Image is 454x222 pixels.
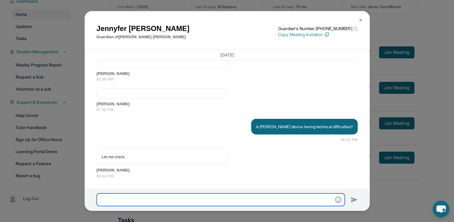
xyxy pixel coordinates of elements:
[324,32,329,37] img: Copy Icon
[97,101,358,107] span: [PERSON_NAME]
[102,154,222,160] p: Let me check
[97,107,358,113] span: 07:40 PM
[97,167,358,173] span: [PERSON_NAME]
[341,137,358,143] span: 08:22 PM
[278,32,357,38] p: Copy Meeting Invitation
[433,201,449,217] button: chat-button
[97,52,358,58] h3: [DATE]
[351,196,358,203] img: Send icon
[358,18,363,23] img: Close Icon
[256,124,353,130] p: Is [PERSON_NAME] device having technical difficulties?
[97,34,190,40] p: Guardian of [PERSON_NAME] [PERSON_NAME]
[353,26,357,32] span: ⓘ
[97,23,190,34] h1: Jennyfer [PERSON_NAME]
[97,173,358,179] span: 08:22 PM
[97,71,358,77] span: [PERSON_NAME]
[335,197,341,203] img: Emoji
[278,26,357,32] p: Guardian's Number: [PHONE_NUMBER]
[97,76,358,82] span: 07:39 PM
